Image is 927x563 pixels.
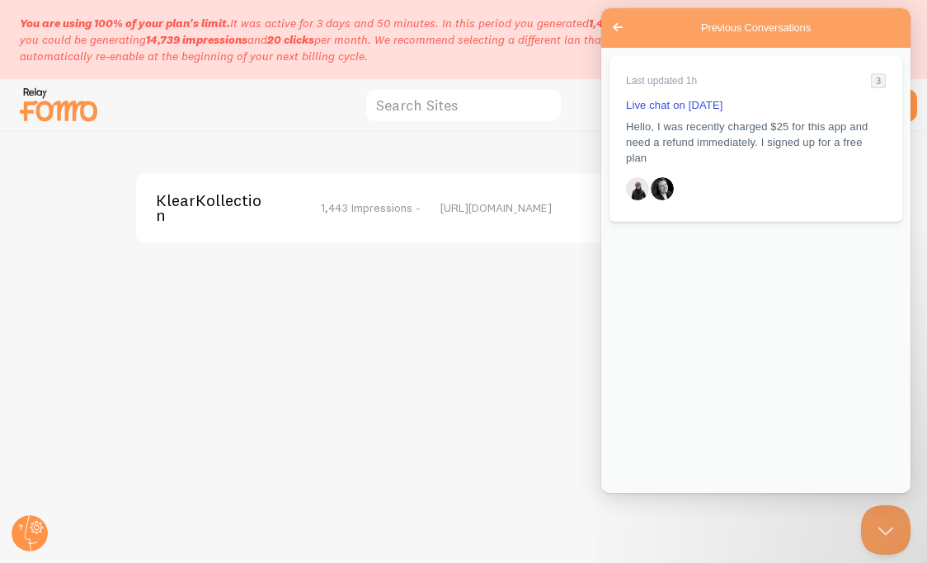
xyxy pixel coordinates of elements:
b: 14,739 impressions [146,32,247,47]
p: It was active for 3 days and 50 minutes. In this period you generated We predict you could be gen... [20,15,816,64]
iframe: Help Scout Beacon - Live Chat, Contact Form, and Knowledge Base [601,8,911,493]
span: and [146,32,314,47]
b: 20 clicks [267,32,314,47]
section: Previous Conversations [5,48,304,220]
img: fomo-relay-logo-orange.svg [17,83,100,125]
span: Live chat on [DATE] [25,91,122,103]
div: 3 [270,65,285,80]
iframe: Help Scout Beacon - Close [861,505,911,555]
span: 1,443 Impressions - [321,200,421,215]
span: KlearKollection [156,193,289,223]
span: Go back [7,9,26,29]
span: Last updated 1h [25,67,96,78]
span: Hello, I was recently charged $25 for this app and need a refund immediately. I signed up for a f... [25,112,266,156]
b: 1,443 impressions [589,16,685,30]
a: Last updated 1h3Live chat on [DATE]Hello, I was recently charged $25 for this app and need a refu... [8,48,301,213]
span: Previous Conversations [100,12,209,28]
span: You are using 100% of your plan's limit. [20,16,230,30]
span: and [589,16,745,30]
div: [URL][DOMAIN_NAME] [440,200,725,215]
